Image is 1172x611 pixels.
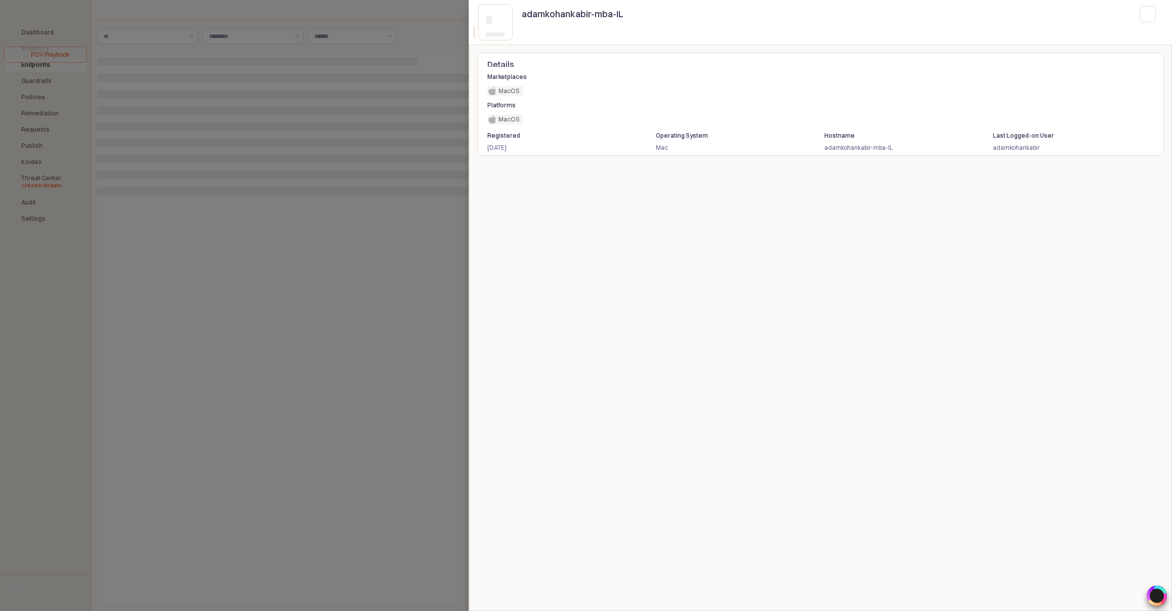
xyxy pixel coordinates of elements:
[993,131,1138,140] p: Last Logged-on User
[487,58,1154,70] p: Details
[825,143,970,152] p: adamkohankabir-mba-IL
[656,143,801,152] p: Mac
[656,131,801,140] p: Operating System
[473,26,514,38] div: Overview
[993,143,1138,152] p: adamkohankabir
[487,101,648,110] p: Platforms
[487,131,632,140] p: Registered
[487,72,648,82] p: Marketplaces
[498,114,519,125] div: MacOS
[498,86,519,96] div: MacOS
[825,131,970,140] p: Hostname
[522,7,787,21] p: adamkohankabir-mba-IL
[487,143,632,152] p: [DATE]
